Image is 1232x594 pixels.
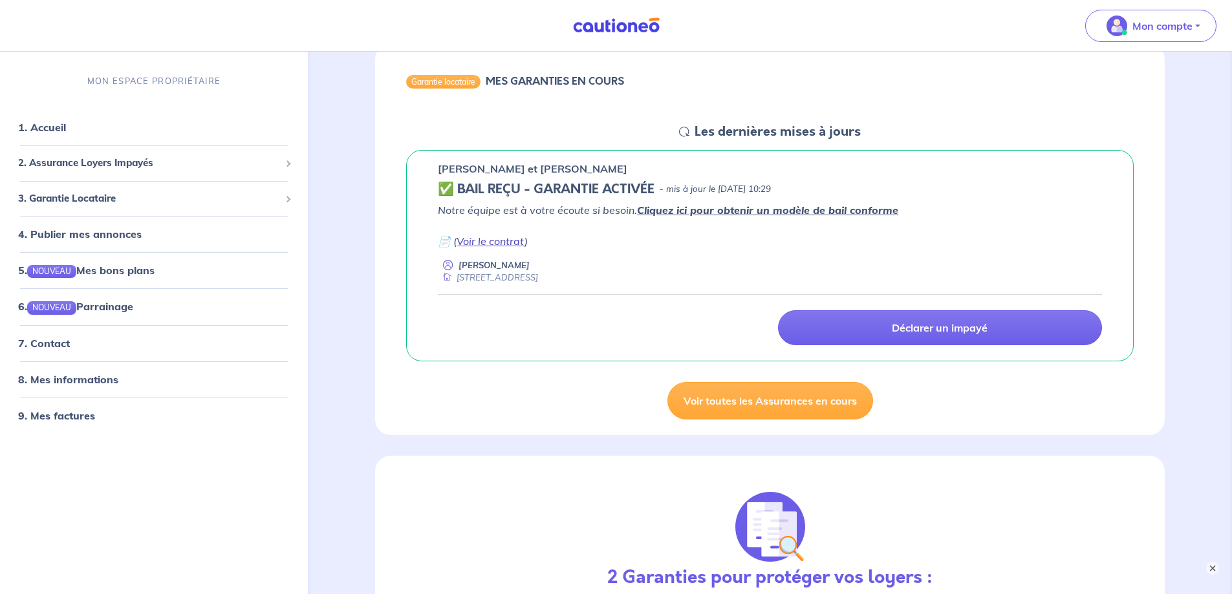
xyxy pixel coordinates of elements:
[18,408,95,421] a: 9. Mes factures
[18,156,280,171] span: 2. Assurance Loyers Impayés
[18,121,66,134] a: 1. Accueil
[438,182,1102,197] div: state: CONTRACT-VALIDATED, Context: IN-LANDLORD,IS-GL-CAUTION-IN-LANDLORD
[87,75,221,87] p: MON ESPACE PROPRIÉTAIRE
[1107,16,1127,36] img: illu_account_valid_menu.svg
[438,271,538,284] div: [STREET_ADDRESS]
[568,17,665,34] img: Cautioneo
[5,151,303,176] div: 2. Assurance Loyers Impayés
[438,161,627,176] p: [PERSON_NAME] et [PERSON_NAME]
[1085,10,1216,42] button: illu_account_valid_menu.svgMon compte
[1206,562,1219,575] button: ×
[18,228,142,240] a: 4. Publier mes annonces
[459,259,530,271] p: [PERSON_NAME]
[438,204,898,217] em: Notre équipe est à votre écoute si besoin.
[892,321,988,334] p: Déclarer un impayé
[1132,18,1193,34] p: Mon compte
[695,124,861,140] h5: Les dernières mises à jours
[406,75,481,88] div: Garantie locataire
[5,221,303,247] div: 4. Publier mes annonces
[486,75,624,87] h6: MES GARANTIES EN COURS
[18,191,280,206] span: 3. Garantie Locataire
[18,372,118,385] a: 8. Mes informations
[637,204,898,217] a: Cliquez ici pour obtenir un modèle de bail conforme
[438,235,528,248] em: 📄 ( )
[5,257,303,283] div: 5.NOUVEAUMes bons plans
[5,186,303,211] div: 3. Garantie Locataire
[438,182,654,197] h5: ✅ BAIL REÇU - GARANTIE ACTIVÉE
[5,366,303,392] div: 8. Mes informations
[735,492,805,562] img: justif-loupe
[18,300,133,313] a: 6.NOUVEAUParrainage
[5,402,303,428] div: 9. Mes factures
[5,330,303,355] div: 7. Contact
[457,235,524,248] a: Voir le contrat
[667,382,873,419] a: Voir toutes les Assurances en cours
[18,336,70,349] a: 7. Contact
[660,183,771,196] p: - mis à jour le [DATE] 10:29
[18,264,155,277] a: 5.NOUVEAUMes bons plans
[5,293,303,319] div: 6.NOUVEAUParrainage
[778,310,1102,345] a: Déclarer un impayé
[5,114,303,140] div: 1. Accueil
